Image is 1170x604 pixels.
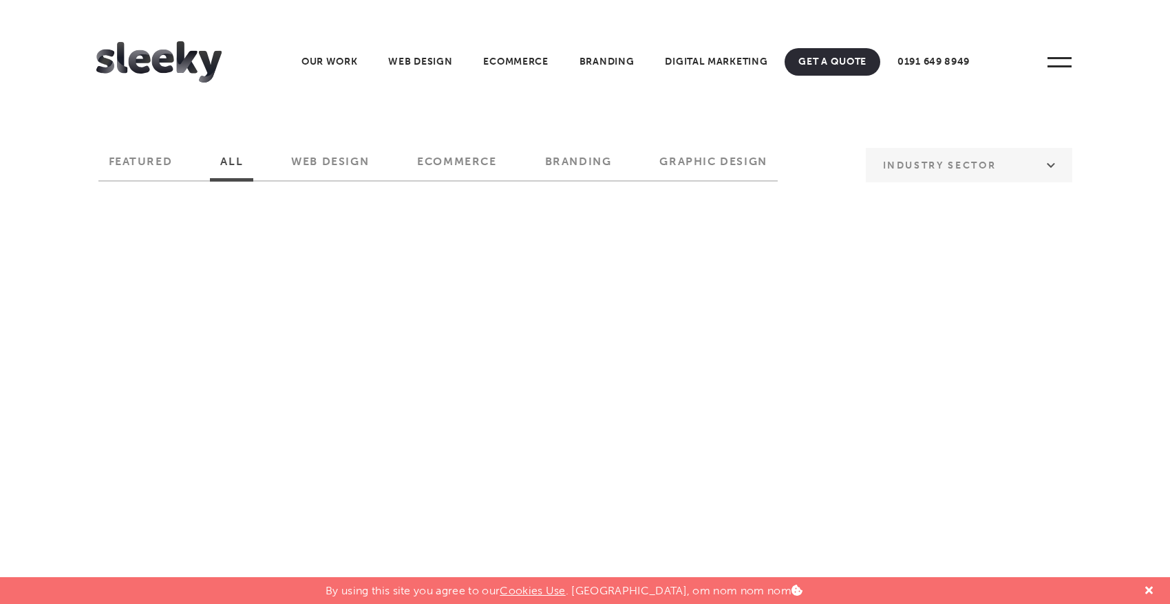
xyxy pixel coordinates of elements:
[649,155,777,178] label: Graphic Design
[96,41,222,83] img: Sleeky Web Design Newcastle
[500,584,566,597] a: Cookies Use
[535,155,622,178] label: Branding
[326,577,802,597] p: By using this site you agree to our . [GEOGRAPHIC_DATA], om nom nom nom
[651,48,781,76] a: Digital Marketing
[374,48,466,76] a: Web Design
[407,155,507,178] label: Ecommerce
[98,155,183,178] label: Featured
[469,48,562,76] a: Ecommerce
[566,48,648,76] a: Branding
[785,48,880,76] a: Get A Quote
[288,48,372,76] a: Our Work
[884,48,983,76] a: 0191 649 8949
[281,155,379,178] label: Web Design
[210,155,253,178] label: All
